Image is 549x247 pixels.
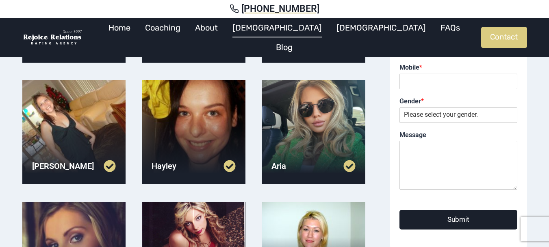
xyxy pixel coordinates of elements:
[22,29,83,46] img: Rejoice Relations
[188,18,225,37] a: About
[433,18,467,37] a: FAQs
[399,97,517,106] label: Gender
[329,18,433,37] a: [DEMOGRAPHIC_DATA]
[399,131,517,140] label: Message
[241,3,319,15] span: [PHONE_NUMBER]
[399,63,517,72] label: Mobile
[269,37,300,57] a: Blog
[481,27,527,48] a: Contact
[138,18,188,37] a: Coaching
[101,18,138,37] a: Home
[399,74,517,89] input: Mobile
[10,3,539,15] a: [PHONE_NUMBER]
[225,18,329,37] a: [DEMOGRAPHIC_DATA]
[87,18,481,57] nav: Primary
[399,210,517,229] button: Submit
